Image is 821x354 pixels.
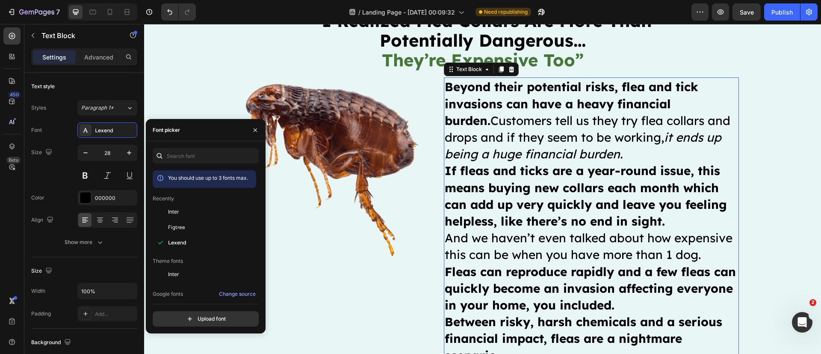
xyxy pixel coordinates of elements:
[219,289,256,299] button: Change source
[301,205,594,239] p: And we haven’t even talked about how expensive this can be when you have more than 1 dog.
[301,240,592,289] strong: Fleas can reproduce rapidly and a few fleas can quickly become an invasion affecting everyone in ...
[153,148,259,164] input: Search font
[31,214,55,226] div: Align
[168,208,179,216] span: Inter
[95,127,135,134] div: Lexend
[31,147,54,158] div: Size
[31,265,54,277] div: Size
[153,257,183,265] p: Theme fonts
[300,54,595,340] div: Rich Text Editor. Editing area: main
[301,139,583,205] strong: If fleas and ticks are a year-round issue, this means buying new collars each month which can add...
[771,8,793,17] div: Publish
[31,126,42,134] div: Font
[301,55,554,104] strong: Beyond their potential risks, flea and tick invasions can have a heavy financial burden.
[301,106,577,137] i: it ends up being a huge financial burden.
[484,8,528,16] span: Need republishing
[153,126,180,134] div: Font picker
[161,3,196,21] div: Undo/Redo
[186,315,226,323] div: Upload font
[238,25,440,47] strong: They’re Expensive Too”
[31,83,55,90] div: Text style
[732,3,761,21] button: Save
[168,223,185,231] span: Figtree
[168,239,186,247] span: Lexend
[42,53,66,62] p: Settings
[31,104,46,112] div: Styles
[153,311,259,327] button: Upload font
[740,9,754,16] span: Save
[65,238,104,247] div: Show more
[78,283,137,299] input: Auto
[358,8,360,17] span: /
[153,290,183,298] p: Google fonts
[219,290,256,298] div: Change source
[31,287,45,295] div: Width
[81,104,114,112] span: Paragraph 1*
[31,235,137,250] button: Show more
[8,91,21,98] div: 450
[310,42,340,49] div: Text Block
[31,337,73,348] div: Background
[153,195,174,202] p: Recently
[809,299,816,306] span: 2
[97,54,278,235] img: 6818a4ff5d522c6fe862bd2c_Flea-p-800.png
[77,100,137,116] button: Paragraph 1*
[168,175,248,181] span: You should use up to 3 fonts max.
[95,310,135,318] div: Add...
[95,194,135,202] div: 000000
[31,194,44,202] div: Color
[764,3,800,21] button: Publish
[31,310,51,318] div: Padding
[3,3,64,21] button: 7
[362,8,455,17] span: Landing Page - [DATE] 00:09:32
[144,24,821,354] iframe: Design area
[236,6,442,27] strong: Potentially Dangerous…
[301,290,578,339] strong: Between risky, harsh chemicals and a serious financial impact, fleas are a nightmare scenario..
[792,312,812,333] iframe: Intercom live chat
[56,7,60,17] p: 7
[41,30,114,41] p: Text Block
[6,157,21,164] div: Beta
[168,271,179,278] span: Inter
[84,53,113,62] p: Advanced
[301,54,594,138] p: Customers tell us they try flea collars and drops and if they seem to be working,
